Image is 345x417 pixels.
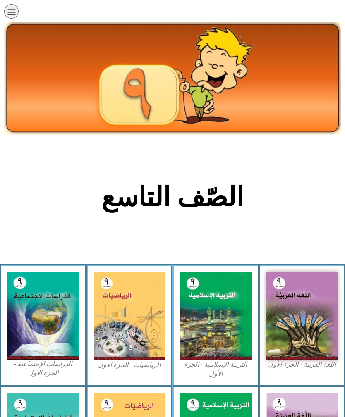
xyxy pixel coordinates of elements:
[7,360,79,378] figcaption: الدراسات الإجتماعية - الجزء الأول​
[36,181,309,213] h2: الصّف التاسع
[94,360,165,369] figcaption: الرياضيات - الجزء الأول​
[180,360,252,379] figcaption: التربية الإسلامية - الجزء الأول
[4,4,19,19] div: כפתור פתיחת תפריט
[266,360,338,369] figcaption: اللغة العربية - الجزء الأول​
